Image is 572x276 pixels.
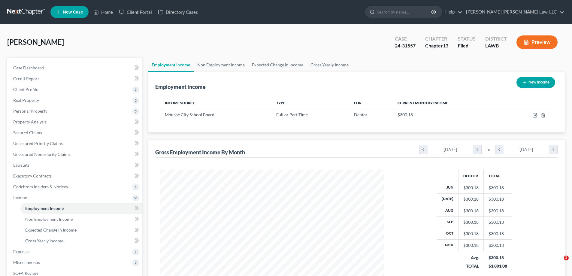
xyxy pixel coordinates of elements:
[13,76,39,81] span: Credit Report
[377,6,432,17] input: Search by name...
[165,101,195,105] span: Income Source
[20,203,142,214] a: Employment Income
[7,38,64,46] span: [PERSON_NAME]
[552,256,566,270] iframe: Intercom live chat
[425,35,448,42] div: Chapter
[395,35,416,42] div: Case
[307,58,352,72] a: Gross Yearly Income
[13,108,47,114] span: Personal Property
[8,73,142,84] a: Credit Report
[8,160,142,171] a: Lawsuits
[13,195,27,200] span: Income
[25,206,64,211] span: Employment Income
[489,255,507,261] div: $300.18
[437,193,459,205] th: [DATE]
[194,58,248,72] a: Non Employment Income
[463,242,479,248] div: $300.18
[463,255,479,261] div: Avg.
[489,263,507,269] div: $1,801.08
[463,231,479,237] div: $300.18
[25,238,63,243] span: Gross Yearly Income
[248,58,307,72] a: Expected Change in Income
[495,145,504,154] i: chevron_left
[13,162,29,168] span: Lawsuits
[276,112,308,117] span: Full or Part Time
[549,145,557,154] i: chevron_right
[484,182,512,193] td: $300.18
[437,205,459,216] th: Aug
[13,130,42,135] span: Secured Claims
[8,138,142,149] a: Unsecured Priority Claims
[354,101,362,105] span: For
[8,171,142,181] a: Executory Contracts
[276,101,285,105] span: Type
[13,271,38,276] span: SOFA Review
[485,35,507,42] div: District
[463,7,564,17] a: [PERSON_NAME] [PERSON_NAME] Law, LLC
[485,42,507,49] div: LAWB
[63,10,83,14] span: New Case
[437,217,459,228] th: Sep
[13,152,71,157] span: Unsecured Nonpriority Claims
[155,7,201,17] a: Directory Cases
[463,263,479,269] div: TOTAL
[148,58,194,72] a: Employment Income
[20,225,142,235] a: Expected Change in Income
[484,205,512,216] td: $300.18
[463,185,479,191] div: $300.18
[463,208,479,214] div: $300.18
[8,62,142,73] a: Case Dashboard
[354,112,368,117] span: Debtor
[398,112,413,117] span: $300.18
[116,7,155,17] a: Client Portal
[155,149,245,156] div: Gross Employment Income By Month
[13,184,68,189] span: Codebtors Insiders & Notices
[25,217,73,222] span: Non Employment Income
[443,43,448,48] span: 13
[484,228,512,239] td: $300.18
[486,147,490,153] span: to
[442,7,462,17] a: Help
[504,145,549,154] div: [DATE]
[419,145,428,154] i: chevron_left
[155,83,206,90] div: Employment Income
[458,42,476,49] div: Filed
[165,112,214,117] span: Monroe City School Board
[25,227,77,232] span: Expected Change in Income
[425,42,448,49] div: Chapter
[13,65,44,70] span: Case Dashboard
[20,235,142,246] a: Gross Yearly Income
[463,196,479,202] div: $300.18
[90,7,116,17] a: Home
[516,35,558,49] button: Preview
[398,101,448,105] span: Current Monthly Income
[484,217,512,228] td: $300.18
[484,170,512,182] th: Total
[395,42,416,49] div: 24-31557
[428,145,474,154] div: [DATE]
[484,193,512,205] td: $300.18
[473,145,481,154] i: chevron_right
[463,219,479,225] div: $300.18
[459,170,484,182] th: Debtor
[8,149,142,160] a: Unsecured Nonpriority Claims
[13,141,63,146] span: Unsecured Priority Claims
[13,173,52,178] span: Executory Contracts
[8,117,142,127] a: Property Analysis
[13,119,47,124] span: Property Analysis
[564,256,569,260] span: 2
[437,228,459,239] th: Oct
[516,77,555,88] button: New Income
[8,127,142,138] a: Secured Claims
[437,240,459,251] th: Nov
[13,98,39,103] span: Real Property
[20,214,142,225] a: Non Employment Income
[484,240,512,251] td: $300.18
[437,182,459,193] th: Jun
[13,249,30,254] span: Expenses
[13,260,40,265] span: Miscellaneous
[458,35,476,42] div: Status
[13,87,38,92] span: Client Profile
